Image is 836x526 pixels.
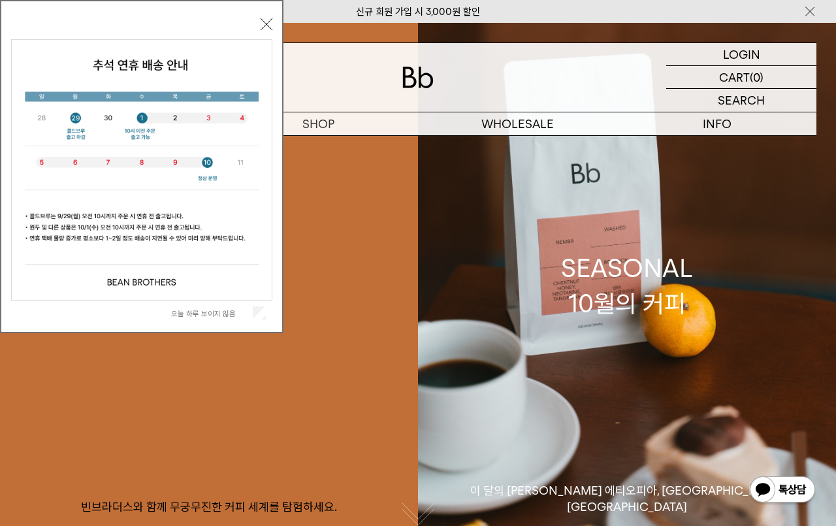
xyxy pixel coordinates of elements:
img: 5e4d662c6b1424087153c0055ceb1a13_140731.jpg [12,40,272,300]
p: CART [719,66,750,88]
p: SEARCH [718,89,765,112]
img: 카카오톡 채널 1:1 채팅 버튼 [748,475,816,506]
img: 로고 [402,67,434,88]
a: CART (0) [666,66,816,89]
p: (0) [750,66,764,88]
p: WHOLESALE [418,112,617,135]
label: 오늘 하루 보이지 않음 [171,309,250,318]
p: 이 달의 [PERSON_NAME] 에티오피아, [GEOGRAPHIC_DATA], [GEOGRAPHIC_DATA] [418,483,836,515]
a: SHOP [219,112,418,135]
a: 신규 회원 가입 시 3,000원 할인 [356,6,480,18]
div: SEASONAL 10월의 커피 [561,251,693,320]
p: LOGIN [723,43,760,65]
button: 닫기 [261,18,272,30]
a: LOGIN [666,43,816,66]
p: INFO [617,112,816,135]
